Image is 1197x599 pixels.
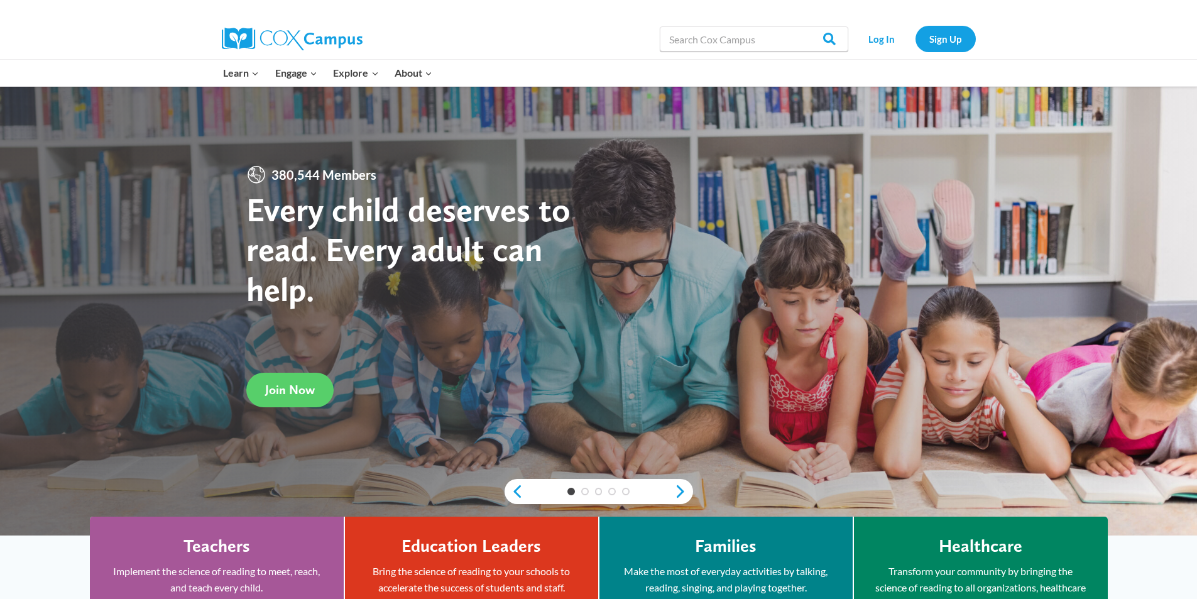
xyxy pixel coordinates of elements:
[595,488,603,495] a: 3
[109,563,325,595] p: Implement the science of reading to meet, reach, and teach every child.
[505,484,523,499] a: previous
[333,65,378,81] span: Explore
[223,65,259,81] span: Learn
[855,26,976,52] nav: Secondary Navigation
[395,65,432,81] span: About
[608,488,616,495] a: 4
[567,488,575,495] a: 1
[275,65,317,81] span: Engage
[660,26,848,52] input: Search Cox Campus
[402,536,541,557] h4: Education Leaders
[855,26,909,52] a: Log In
[695,536,757,557] h4: Families
[581,488,589,495] a: 2
[505,479,693,504] div: content slider buttons
[222,28,363,50] img: Cox Campus
[216,60,440,86] nav: Primary Navigation
[939,536,1022,557] h4: Healthcare
[246,189,571,309] strong: Every child deserves to read. Every adult can help.
[364,563,579,595] p: Bring the science of reading to your schools to accelerate the success of students and staff.
[618,563,834,595] p: Make the most of everyday activities by talking, reading, singing, and playing together.
[246,373,334,407] a: Join Now
[266,165,381,185] span: 380,544 Members
[265,382,315,397] span: Join Now
[622,488,630,495] a: 5
[916,26,976,52] a: Sign Up
[674,484,693,499] a: next
[183,536,250,557] h4: Teachers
